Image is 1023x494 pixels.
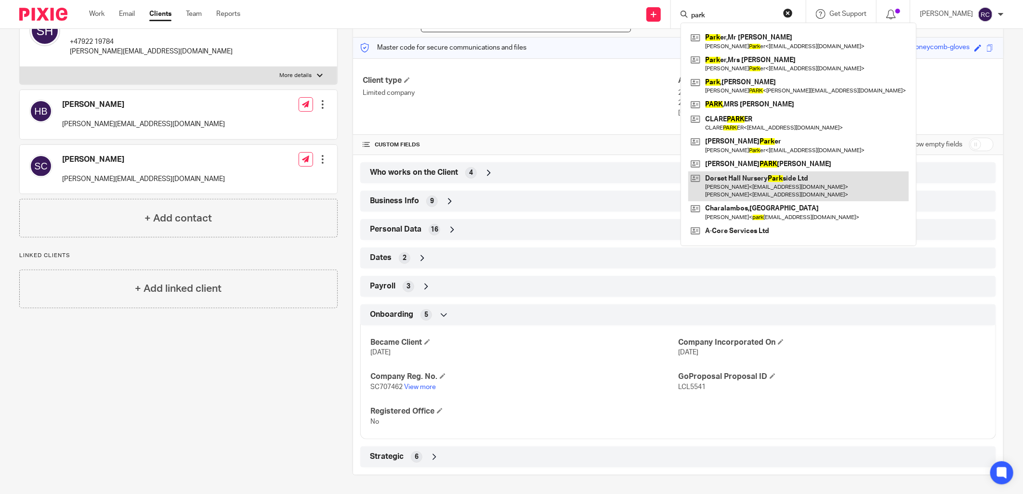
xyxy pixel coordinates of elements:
span: [DATE] [678,349,698,356]
span: 2 [403,253,407,263]
span: [DATE] [370,349,391,356]
p: 24 Tronhjemveien, [GEOGRAPHIC_DATA], Innlandnet [678,88,994,98]
span: 4 [469,168,473,178]
p: Linked clients [19,252,338,260]
h4: + Add contact [144,211,212,226]
a: Reports [216,9,240,19]
p: [GEOGRAPHIC_DATA] [678,108,994,117]
a: Clients [149,9,171,19]
h4: [PERSON_NAME] [62,155,225,165]
img: svg%3E [29,100,52,123]
p: [PERSON_NAME][EMAIL_ADDRESS][DOMAIN_NAME] [62,174,225,184]
h4: GoProposal Proposal ID [678,372,986,382]
h4: [PERSON_NAME] [62,100,225,110]
button: Clear [783,8,793,18]
input: Search [690,12,777,20]
span: Onboarding [370,310,413,320]
a: View more [404,384,436,390]
img: svg%3E [29,155,52,178]
span: Payroll [370,281,395,291]
h4: Registered Office [370,406,678,416]
span: Who works on the Client [370,168,458,178]
p: Master code for secure communications and files [360,43,526,52]
label: Show empty fields [907,140,962,149]
h4: Client type [363,76,678,86]
span: 3 [407,282,410,291]
span: 16 [431,225,438,234]
span: Personal Data [370,224,421,234]
p: [PERSON_NAME] [920,9,973,19]
h4: Address [678,76,994,86]
p: [PERSON_NAME][EMAIL_ADDRESS][DOMAIN_NAME] [62,119,225,129]
a: Work [89,9,105,19]
span: 9 [430,196,434,206]
img: svg%3E [29,15,60,46]
p: +47922 19784 [70,37,233,47]
span: SC707462 [370,384,403,390]
span: Get Support [829,11,866,17]
img: Pixie [19,8,67,21]
span: No [370,418,379,425]
p: 2819 [678,98,994,108]
span: LCL5541 [678,384,706,390]
span: Business Info [370,196,419,206]
a: Team [186,9,202,19]
a: Email [119,9,135,19]
h4: CUSTOM FIELDS [363,141,678,149]
p: More details [280,72,312,79]
img: svg%3E [978,7,993,22]
span: Dates [370,253,392,263]
h4: Became Client [370,338,678,348]
h4: Company Reg. No. [370,372,678,382]
span: 6 [415,452,419,462]
p: [PERSON_NAME][EMAIL_ADDRESS][DOMAIN_NAME] [70,47,233,56]
h4: Company Incorporated On [678,338,986,348]
span: 5 [424,310,428,320]
span: Strategic [370,452,404,462]
p: Limited company [363,88,678,98]
h4: + Add linked client [135,281,222,296]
